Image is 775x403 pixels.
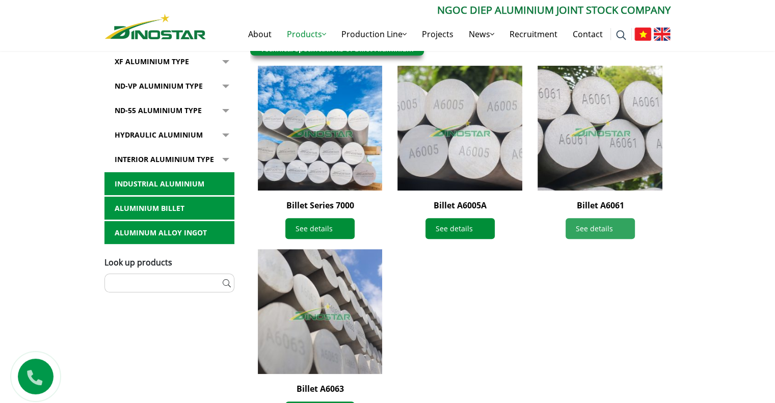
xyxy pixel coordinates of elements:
img: Billet Series 7000 [258,66,383,191]
a: XF Aluminium type [104,50,234,73]
a: Billet A6005A [434,200,487,211]
a: Products [279,18,334,50]
a: Aluminum alloy ingot [104,221,234,245]
a: Industrial aluminium [104,172,234,196]
a: ND-55 Aluminium type [104,99,234,122]
a: Projects [414,18,461,50]
a: Interior Aluminium Type [104,148,234,171]
a: See details [285,218,355,239]
a: About [240,18,279,50]
a: Contact [565,18,610,50]
a: ND-VP Aluminium type [104,74,234,98]
a: See details [425,218,495,239]
a: Billet A6063 [296,383,343,394]
img: English [654,28,671,41]
a: Aluminium billet [104,197,234,220]
a: News [461,18,502,50]
p: Ngoc Diep Aluminium Joint Stock Company [206,3,671,18]
a: Billet Series 7000 [286,200,354,211]
span: Look up products [104,257,172,268]
img: search [616,30,626,40]
img: Nhôm Dinostar [105,14,206,39]
img: Tiếng Việt [634,28,651,41]
a: Billet A6061 [576,200,624,211]
a: See details [566,218,635,239]
a: Hydraulic Aluminium [104,123,234,147]
img: Billet A6061 [538,66,662,191]
img: Billet A6063 [258,249,383,374]
a: Recruitment [502,18,565,50]
a: Production Line [334,18,414,50]
img: Billet A6005A [397,66,522,191]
